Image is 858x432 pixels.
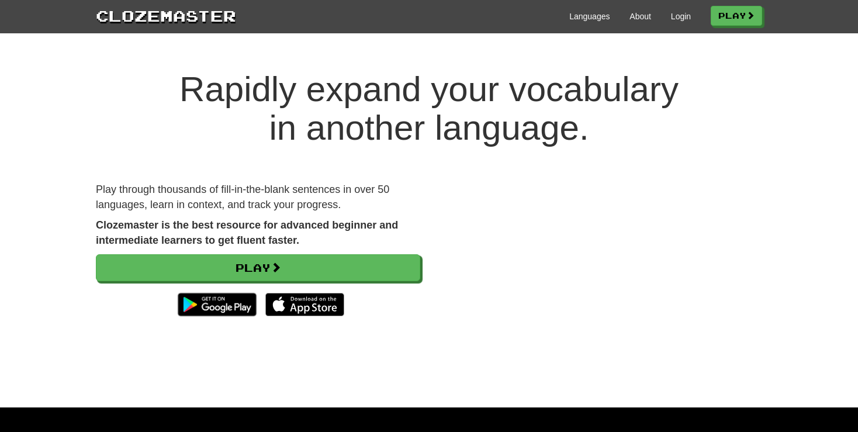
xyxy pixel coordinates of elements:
[96,254,420,281] a: Play
[629,11,651,22] a: About
[671,11,691,22] a: Login
[569,11,610,22] a: Languages
[265,293,344,316] img: Download_on_the_App_Store_Badge_US-UK_135x40-25178aeef6eb6b83b96f5f2d004eda3bffbb37122de64afbaef7...
[96,5,236,26] a: Clozemaster
[96,182,420,212] p: Play through thousands of fill-in-the-blank sentences in over 50 languages, learn in context, and...
[711,6,762,26] a: Play
[96,219,398,246] strong: Clozemaster is the best resource for advanced beginner and intermediate learners to get fluent fa...
[172,287,262,322] img: Get it on Google Play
